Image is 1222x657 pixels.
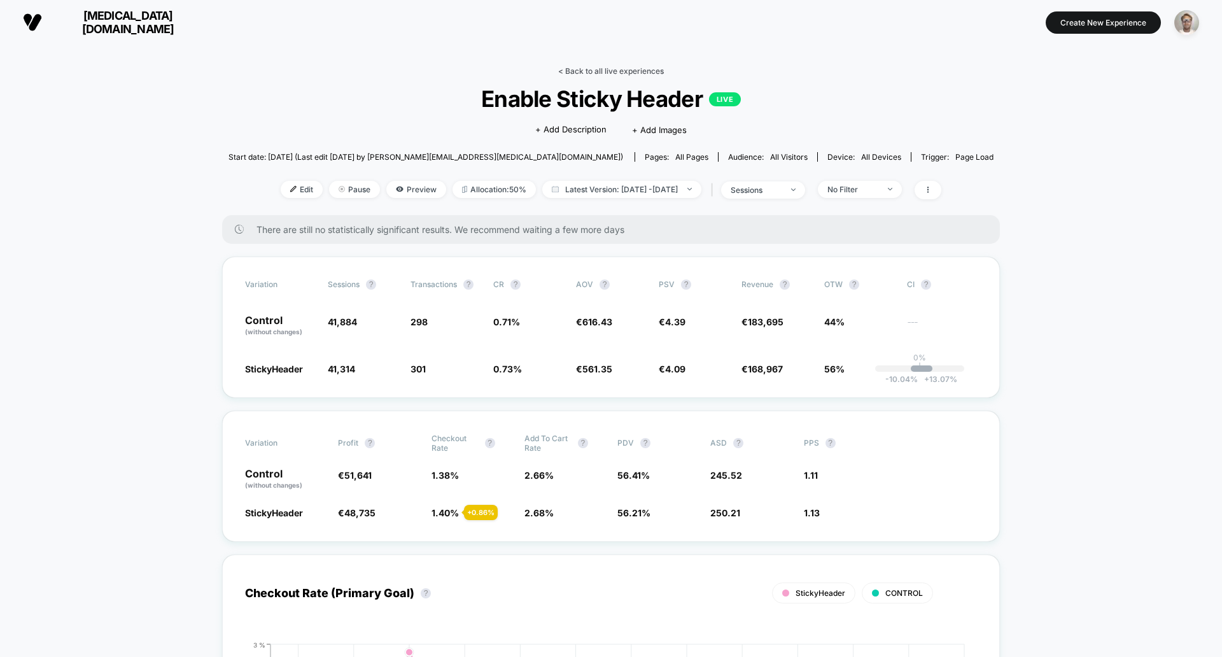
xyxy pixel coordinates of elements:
span: € [659,316,685,327]
span: Checkout Rate [432,434,479,453]
img: rebalance [462,186,467,193]
button: Create New Experience [1046,11,1161,34]
div: No Filter [827,185,878,194]
span: € [338,507,376,518]
span: 56% [824,364,845,374]
button: ppic [1170,10,1203,36]
button: ? [849,279,859,290]
span: + Add Description [535,124,607,136]
span: 245.52 [710,470,742,481]
img: ppic [1174,10,1199,35]
button: ? [825,438,836,448]
span: € [659,364,685,374]
span: Start date: [DATE] (Last edit [DATE] by [PERSON_NAME][EMAIL_ADDRESS][MEDICAL_DATA][DOMAIN_NAME]) [228,152,623,162]
span: 301 [411,364,426,374]
span: --- [907,318,977,337]
span: 1.11 [804,470,818,481]
p: 0% [913,353,926,362]
span: Sessions [328,279,360,289]
p: Control [245,469,325,490]
span: ASD [710,438,727,448]
span: 41,884 [328,316,357,327]
div: sessions [731,185,782,195]
span: PPS [804,438,819,448]
span: Latest Version: [DATE] - [DATE] [542,181,701,198]
span: 250.21 [710,507,740,518]
span: Add To Cart Rate [524,434,572,453]
span: 0.73 % [493,364,522,374]
span: All Visitors [770,152,808,162]
button: ? [600,279,610,290]
button: ? [366,279,376,290]
span: There are still no statistically significant results. We recommend waiting a few more days [256,224,974,235]
span: Pause [329,181,380,198]
span: 616.43 [582,316,612,327]
span: Edit [281,181,323,198]
button: ? [578,438,588,448]
img: end [888,188,892,190]
span: Preview [386,181,446,198]
span: Revenue [741,279,773,289]
span: all devices [861,152,901,162]
span: Transactions [411,279,457,289]
span: € [338,470,372,481]
img: calendar [552,186,559,192]
button: ? [510,279,521,290]
span: 183,695 [748,316,783,327]
button: ? [421,588,431,598]
span: € [576,364,612,374]
span: AOV [576,279,593,289]
span: € [741,316,783,327]
img: end [687,188,692,190]
button: ? [365,438,375,448]
span: 41,314 [328,364,355,374]
span: CR [493,279,504,289]
span: 13.07 % [918,374,957,384]
div: + 0.86 % [464,505,498,520]
img: Visually logo [23,13,42,32]
img: end [791,188,796,191]
span: 56.21 % [617,507,650,518]
span: 1.38 % [432,470,459,481]
button: ? [733,438,743,448]
span: OTW [824,279,894,290]
span: 51,641 [344,470,372,481]
span: + [924,374,929,384]
span: CONTROL [885,588,923,598]
span: Profit [338,438,358,448]
span: 0.71 % [493,316,520,327]
span: 298 [411,316,428,327]
div: Pages: [645,152,708,162]
span: -10.04 % [885,374,918,384]
p: Control [245,315,315,337]
span: (without changes) [245,481,302,489]
button: ? [921,279,931,290]
span: 44% [824,316,845,327]
span: 56.41 % [617,470,650,481]
tspan: 3 % [253,640,265,648]
img: end [339,186,345,192]
span: | [708,181,721,199]
span: € [576,316,612,327]
span: 4.39 [665,316,685,327]
span: 1.13 [804,507,820,518]
button: ? [485,438,495,448]
span: 4.09 [665,364,685,374]
span: Device: [817,152,911,162]
p: LIVE [709,92,741,106]
span: 48,735 [344,507,376,518]
div: Audience: [728,152,808,162]
span: StickyHeader [796,588,845,598]
span: 168,967 [748,364,783,374]
span: 2.66 % [524,470,554,481]
button: [MEDICAL_DATA][DOMAIN_NAME] [19,8,208,36]
span: CI [907,279,977,290]
button: ? [681,279,691,290]
span: 1.40 % [432,507,459,518]
span: Variation [245,279,315,290]
span: 2.68 % [524,507,554,518]
img: edit [290,186,297,192]
span: + Add Images [632,125,687,135]
span: € [741,364,783,374]
span: StickyHeader [245,364,303,374]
